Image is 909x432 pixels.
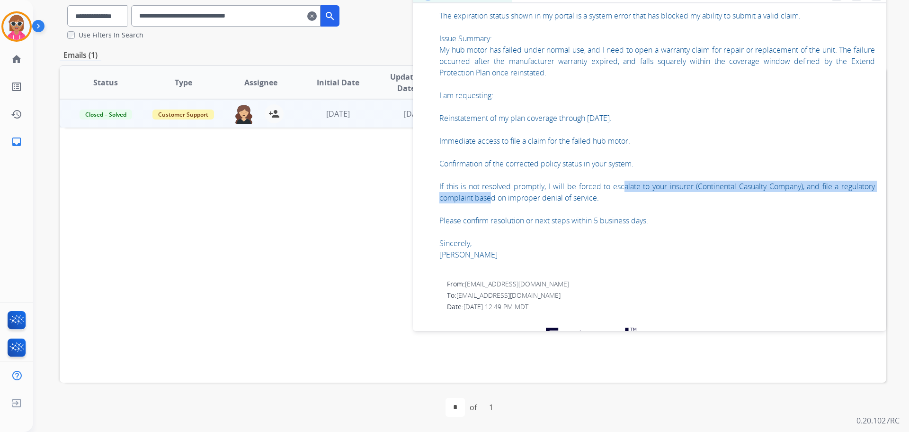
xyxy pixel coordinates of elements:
[307,10,317,22] mat-icon: clear
[11,54,22,65] mat-icon: home
[60,49,101,61] p: Emails (1)
[534,316,646,354] img: extend.png
[470,402,477,413] div: of
[11,109,22,120] mat-icon: history
[856,415,900,426] p: 0.20.1027RC
[481,398,501,417] div: 1
[447,302,875,312] div: Date:
[404,109,428,119] span: [DATE]
[152,110,214,119] span: Customer Support
[80,110,132,119] span: Closed – Solved
[11,81,22,92] mat-icon: list_alt
[3,13,30,40] img: avatar
[456,291,561,300] span: [EMAIL_ADDRESS][DOMAIN_NAME]
[268,108,280,119] mat-icon: person_add
[79,30,143,40] label: Use Filters In Search
[317,77,359,88] span: Initial Date
[385,71,428,94] span: Updated Date
[447,279,875,289] div: From:
[324,10,336,22] mat-icon: search
[234,104,253,124] img: agent-avatar
[326,109,350,119] span: [DATE]
[465,279,569,288] span: [EMAIL_ADDRESS][DOMAIN_NAME]
[11,136,22,147] mat-icon: inbox
[175,77,192,88] span: Type
[447,291,875,300] div: To:
[93,77,118,88] span: Status
[463,302,528,311] span: [DATE] 12:49 PM MDT
[244,77,277,88] span: Assignee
